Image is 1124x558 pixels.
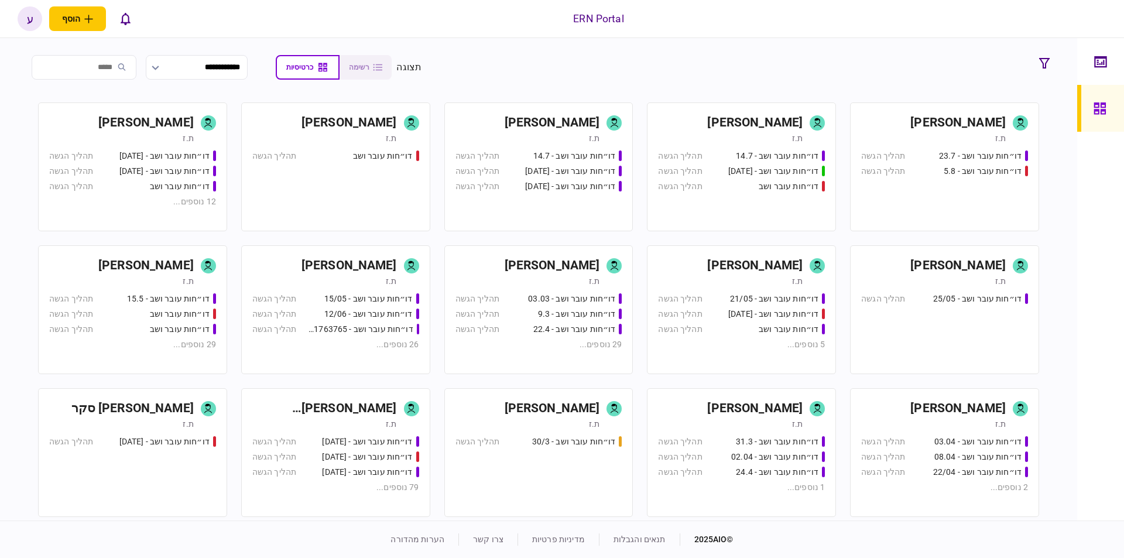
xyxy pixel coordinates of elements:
[614,535,666,544] a: תנאים והגבלות
[252,436,296,448] div: תהליך הגשה
[71,399,194,418] div: [PERSON_NAME] סקר
[324,293,413,305] div: דו״חות עובר ושב - 15/05
[589,275,599,287] div: ת.ז
[658,338,825,351] div: 5 נוספים ...
[910,399,1006,418] div: [PERSON_NAME]
[759,180,818,193] div: דו״חות עובר ושב
[528,293,615,305] div: דו״חות עובר ושב - 03.03
[150,323,210,336] div: דו״חות עובר ושב
[444,245,633,374] a: [PERSON_NAME]ת.זדו״חות עובר ושב - 03.03תהליך הגשהדו״חות עובר ושב - 9.3תהליך הגשהדו״חות עובר ושב -...
[792,275,803,287] div: ת.ז
[49,293,93,305] div: תהליך הגשה
[707,114,803,132] div: [PERSON_NAME]
[792,132,803,144] div: ת.ז
[759,323,818,336] div: דו״חות עובר ושב
[252,150,296,162] div: תהליך הגשה
[98,256,194,275] div: [PERSON_NAME]
[113,6,138,31] button: פתח רשימת התראות
[730,293,818,305] div: דו״חות עובר ושב - 21/05
[647,245,836,374] a: [PERSON_NAME]ת.זדו״חות עובר ושב - 21/05תהליך הגשהדו״חות עובר ושב - 03/06/25תהליך הגשהדו״חות עובר ...
[286,63,313,71] span: כרטיסיות
[252,466,296,478] div: תהליך הגשה
[525,180,615,193] div: דו״חות עובר ושב - 24.7.25
[473,535,503,544] a: צרו קשר
[736,466,818,478] div: דו״חות עובר ושב - 24.4
[49,180,93,193] div: תהליך הגשה
[995,418,1006,430] div: ת.ז
[150,180,210,193] div: דו״חות עובר ושב
[736,150,818,162] div: דו״חות עובר ושב - 14.7
[731,451,818,463] div: דו״חות עובר ושב - 02.04
[658,451,702,463] div: תהליך הגשה
[252,338,419,351] div: 26 נוספים ...
[455,165,499,177] div: תהליך הגשה
[995,275,1006,287] div: ת.ז
[728,308,818,320] div: דו״חות עובר ושב - 03/06/25
[647,102,836,231] a: [PERSON_NAME]ת.זדו״חות עובר ושב - 14.7תהליך הגשהדו״חות עובר ושב - 15.07.25תהליך הגשהדו״חות עובר ו...
[241,102,430,231] a: [PERSON_NAME]ת.זדו״חות עובר ושבתהליך הגשה
[533,323,616,336] div: דו״חות עובר ושב - 22.4
[910,114,1006,132] div: [PERSON_NAME]
[505,256,600,275] div: [PERSON_NAME]
[910,256,1006,275] div: [PERSON_NAME]
[995,132,1006,144] div: ת.ז
[183,418,193,430] div: ת.ז
[861,165,905,177] div: תהליך הגשה
[183,132,193,144] div: ת.ז
[933,293,1022,305] div: דו״חות עובר ושב - 25/05
[933,466,1022,478] div: דו״חות עובר ושב - 22/04
[301,256,397,275] div: [PERSON_NAME]
[49,308,93,320] div: תהליך הגשה
[658,436,702,448] div: תהליך הגשה
[861,481,1028,494] div: 2 נוספים ...
[38,102,227,231] a: [PERSON_NAME]ת.זדו״חות עובר ושב - 25.06.25תהליך הגשהדו״חות עובר ושב - 26.06.25תהליך הגשהדו״חות עו...
[525,165,615,177] div: דו״חות עובר ושב - 23.7.25
[658,180,702,193] div: תהליך הגשה
[850,388,1039,517] a: [PERSON_NAME]ת.זדו״חות עובר ושב - 03.04תהליך הגשהדו״חות עובר ושב - 08.04תהליך הגשהדו״חות עובר ושב...
[266,399,397,418] div: [PERSON_NAME] [PERSON_NAME]
[183,275,193,287] div: ת.ז
[308,323,413,336] div: דו״חות עובר ושב - 511763765 18/06
[573,11,623,26] div: ERN Portal
[252,323,296,336] div: תהליך הגשה
[533,150,616,162] div: דו״חות עובר ושב - 14.7
[538,308,616,320] div: דו״חות עובר ושב - 9.3
[455,293,499,305] div: תהליך הגשה
[386,418,396,430] div: ת.ז
[939,150,1022,162] div: דו״חות עובר ושב - 23.7
[322,451,412,463] div: דו״חות עובר ושב - 19.3.25
[444,388,633,517] a: [PERSON_NAME]ת.זדו״חות עובר ושב - 30/3תהליך הגשה
[119,150,210,162] div: דו״חות עובר ושב - 25.06.25
[396,60,421,74] div: תצוגה
[386,275,396,287] div: ת.ז
[252,481,419,494] div: 79 נוספים ...
[49,323,93,336] div: תהליך הגשה
[49,436,93,448] div: תהליך הגשה
[658,293,702,305] div: תהליך הגשה
[861,293,905,305] div: תהליך הגשה
[658,150,702,162] div: תהליך הגשה
[241,388,430,517] a: [PERSON_NAME] [PERSON_NAME]ת.זדו״חות עובר ושב - 19/03/2025תהליך הגשהדו״חות עובר ושב - 19.3.25תהלי...
[127,293,210,305] div: דו״חות עובר ושב - 15.5
[18,6,42,31] div: ע
[589,132,599,144] div: ת.ז
[455,308,499,320] div: תהליך הגשה
[241,245,430,374] a: [PERSON_NAME]ת.זדו״חות עובר ושב - 15/05תהליך הגשהדו״חות עובר ושב - 12/06תהליך הגשהדו״חות עובר ושב...
[324,308,413,320] div: דו״חות עובר ושב - 12/06
[455,338,622,351] div: 29 נוספים ...
[728,165,818,177] div: דו״חות עובר ושב - 15.07.25
[49,165,93,177] div: תהליך הגשה
[532,436,616,448] div: דו״חות עובר ושב - 30/3
[98,114,194,132] div: [PERSON_NAME]
[38,388,227,517] a: [PERSON_NAME] סקרת.זדו״חות עובר ושב - 19.03.2025תהליך הגשה
[252,308,296,320] div: תהליך הגשה
[658,165,702,177] div: תהליך הגשה
[353,150,413,162] div: דו״חות עובר ושב
[276,55,340,80] button: כרטיסיות
[505,114,600,132] div: [PERSON_NAME]
[589,418,599,430] div: ת.ז
[505,399,600,418] div: [PERSON_NAME]
[150,308,210,320] div: דו״חות עובר ושב
[386,132,396,144] div: ת.ז
[119,436,210,448] div: דו״חות עובר ושב - 19.03.2025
